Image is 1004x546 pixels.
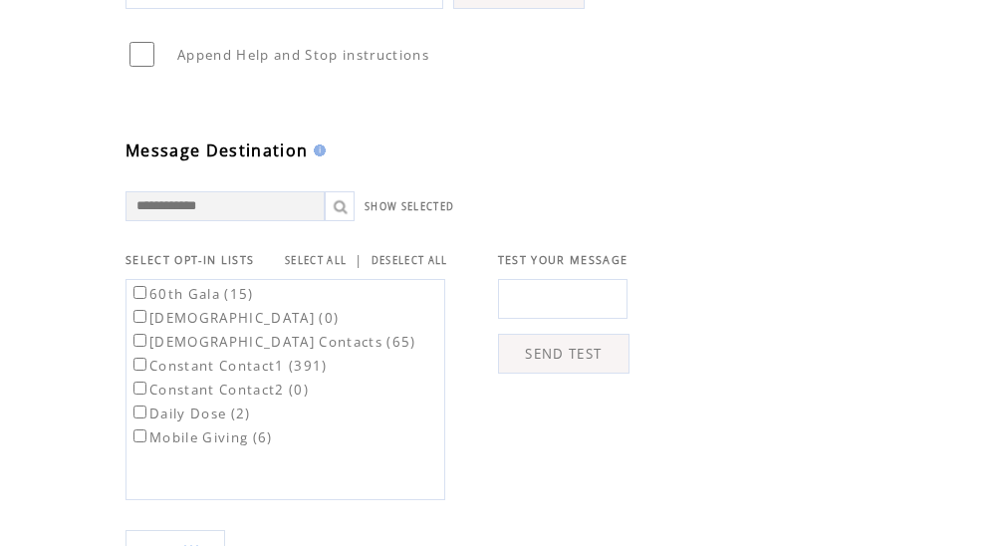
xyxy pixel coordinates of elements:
[129,405,251,422] label: Daily Dose (2)
[365,200,454,213] a: SHOW SELECTED
[133,286,146,299] input: 60th Gala (15)
[129,333,416,351] label: [DEMOGRAPHIC_DATA] Contacts (65)
[129,357,328,375] label: Constant Contact1 (391)
[129,309,339,327] label: [DEMOGRAPHIC_DATA] (0)
[177,46,429,64] span: Append Help and Stop instructions
[133,406,146,418] input: Daily Dose (2)
[133,429,146,442] input: Mobile Giving (6)
[129,381,309,399] label: Constant Contact2 (0)
[372,254,448,267] a: DESELECT ALL
[285,254,347,267] a: SELECT ALL
[129,428,273,446] label: Mobile Giving (6)
[133,382,146,395] input: Constant Contact2 (0)
[129,285,254,303] label: 60th Gala (15)
[498,334,629,374] a: SEND TEST
[355,251,363,269] span: |
[125,253,254,267] span: SELECT OPT-IN LISTS
[308,144,326,156] img: help.gif
[133,358,146,371] input: Constant Contact1 (391)
[498,253,628,267] span: TEST YOUR MESSAGE
[133,334,146,347] input: [DEMOGRAPHIC_DATA] Contacts (65)
[133,310,146,323] input: [DEMOGRAPHIC_DATA] (0)
[125,139,308,161] span: Message Destination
